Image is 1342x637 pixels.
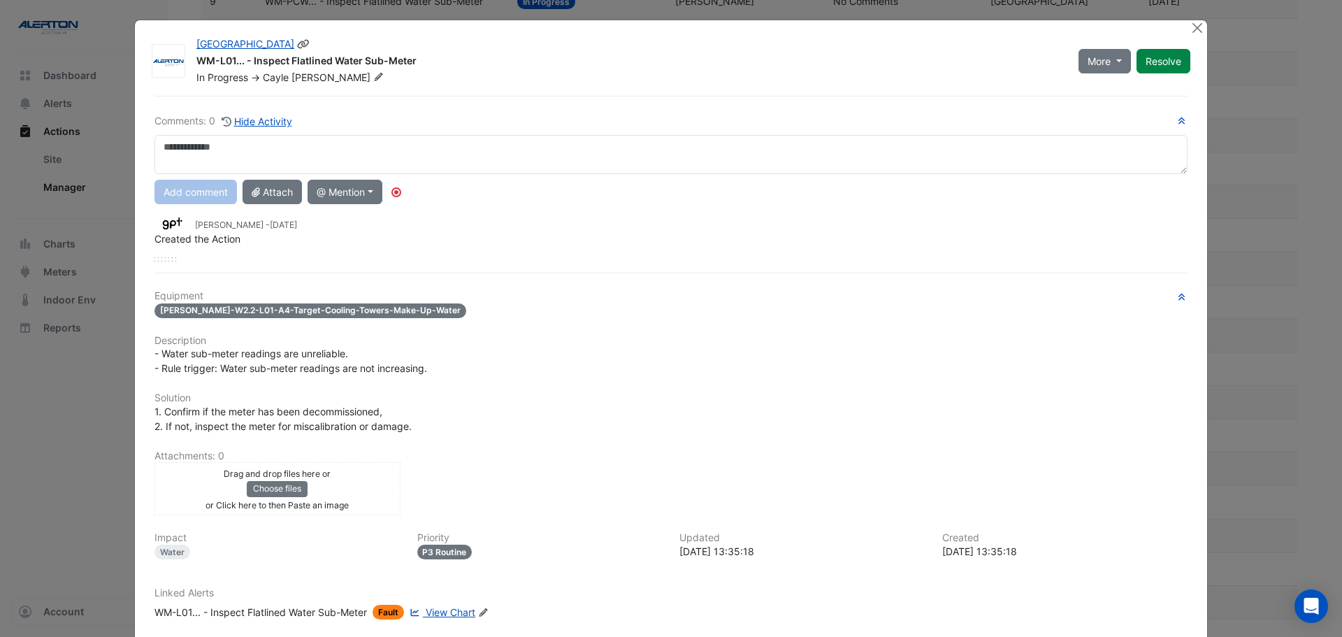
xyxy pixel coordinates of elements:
[154,113,293,129] div: Comments: 0
[154,348,427,374] span: - Water sub-meter readings are unreliable. - Rule trigger: Water sub-meter readings are not incre...
[1088,54,1111,69] span: More
[1294,589,1328,623] div: Open Intercom Messenger
[390,186,403,199] div: Tooltip anchor
[205,500,349,510] small: or Click here to then Paste an image
[243,180,302,204] button: Attach
[1078,49,1131,73] button: More
[417,532,663,544] h6: Priority
[152,55,185,69] img: Alerton
[297,38,310,50] span: Copy link to clipboard
[1190,20,1204,35] button: Close
[196,54,1062,71] div: WM-L01... - Inspect Flatlined Water Sub-Meter
[942,532,1188,544] h6: Created
[478,608,489,618] fa-icon: Edit Linked Alerts
[154,335,1188,347] h6: Description
[154,233,240,245] span: Created the Action
[679,532,925,544] h6: Updated
[270,220,297,230] span: 2025-09-05 13:35:18
[224,468,331,479] small: Drag and drop files here or
[221,113,293,129] button: Hide Activity
[407,605,475,620] a: View Chart
[196,71,248,83] span: In Progress
[195,219,297,231] small: [PERSON_NAME] -
[373,605,404,620] span: Fault
[154,303,466,318] span: [PERSON_NAME]-W2.2-L01-A4-Target-Cooling-Towers-Make-Up-Water
[247,481,308,496] button: Choose files
[942,544,1188,559] div: [DATE] 13:35:18
[154,450,1188,462] h6: Attachments: 0
[154,290,1188,302] h6: Equipment
[154,392,1188,404] h6: Solution
[308,180,382,204] button: @ Mention
[1137,49,1190,73] button: Resolve
[679,544,925,559] div: [DATE] 13:35:18
[251,71,260,83] span: ->
[417,545,472,559] div: P3 Routine
[154,532,401,544] h6: Impact
[154,605,367,620] div: WM-L01... - Inspect Flatlined Water Sub-Meter
[154,216,189,231] img: GPT Retail
[291,71,387,85] span: [PERSON_NAME]
[154,587,1188,599] h6: Linked Alerts
[426,606,475,618] span: View Chart
[154,545,190,559] div: Water
[196,38,294,50] a: [GEOGRAPHIC_DATA]
[263,71,289,83] span: Cayle
[154,406,412,432] span: 1. Confirm if the meter has been decommissioned, 2. If not, inspect the meter for miscalibration ...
